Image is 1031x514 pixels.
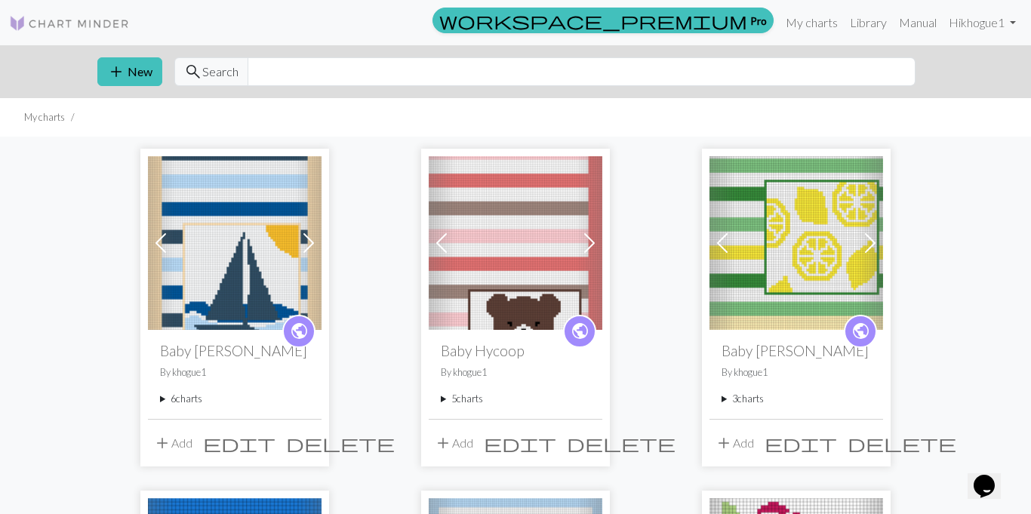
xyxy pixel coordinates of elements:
[844,315,877,348] a: public
[429,234,602,248] a: Option 1
[97,57,162,86] button: New
[567,432,676,454] span: delete
[441,365,590,380] p: By khogue1
[484,432,556,454] span: edit
[851,316,870,346] i: public
[571,319,589,343] span: public
[848,432,956,454] span: delete
[479,429,562,457] button: Edit
[24,110,65,125] li: My charts
[160,392,309,406] summary: 6charts
[429,156,602,330] img: Option 1
[439,10,747,31] span: workspace_premium
[709,234,883,248] a: Baby Watterson
[290,319,309,343] span: public
[722,392,871,406] summary: 3charts
[203,434,275,452] i: Edit
[434,432,452,454] span: add
[148,429,198,457] button: Add
[571,316,589,346] i: public
[709,156,883,330] img: Baby Watterson
[198,429,281,457] button: Edit
[943,8,1022,38] a: Hikhogue1
[722,342,871,359] h2: Baby [PERSON_NAME]
[765,432,837,454] span: edit
[184,61,202,82] span: search
[484,434,556,452] i: Edit
[709,429,759,457] button: Add
[759,429,842,457] button: Edit
[722,365,871,380] p: By khogue1
[851,319,870,343] span: public
[148,156,322,330] img: Sailboat picture.webp
[563,315,596,348] a: public
[286,432,395,454] span: delete
[160,365,309,380] p: By khogue1
[203,432,275,454] span: edit
[160,342,309,359] h2: Baby [PERSON_NAME]
[441,392,590,406] summary: 5charts
[968,454,1016,499] iframe: chat widget
[429,429,479,457] button: Add
[842,429,962,457] button: Delete
[562,429,681,457] button: Delete
[715,432,733,454] span: add
[281,429,400,457] button: Delete
[282,315,315,348] a: public
[202,63,239,81] span: Search
[893,8,943,38] a: Manual
[765,434,837,452] i: Edit
[441,342,590,359] h2: Baby Hycoop
[844,8,893,38] a: Library
[107,61,125,82] span: add
[290,316,309,346] i: public
[780,8,844,38] a: My charts
[432,8,774,33] a: Pro
[9,14,130,32] img: Logo
[153,432,171,454] span: add
[148,234,322,248] a: Sailboat picture.webp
